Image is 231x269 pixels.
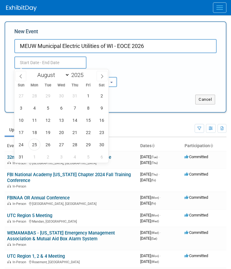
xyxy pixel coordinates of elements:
span: September 3, 2025 [55,151,67,163]
span: [DATE] [140,219,159,223]
span: July 31, 2025 [69,90,81,102]
input: Name of Trade Show / Conference [14,39,217,53]
div: [GEOGRAPHIC_DATA], [GEOGRAPHIC_DATA] [7,160,135,165]
span: Committed [185,154,208,159]
div: Participation: [75,69,127,77]
span: (Wed) [151,220,159,223]
a: Sort by Start Date [152,143,155,148]
label: New Event [14,28,38,38]
span: August 12, 2025 [42,114,54,126]
span: Wed [55,83,68,87]
span: (Fri) [151,202,156,205]
span: [DATE] [140,172,159,176]
span: September 2, 2025 [42,151,54,163]
span: August 20, 2025 [55,126,67,138]
span: Mon [28,83,41,87]
span: In-Person [13,202,28,206]
span: September 5, 2025 [82,151,94,163]
span: August 1, 2025 [82,90,94,102]
span: In-Person [13,161,28,165]
span: August 19, 2025 [42,126,54,138]
span: August 26, 2025 [42,139,54,151]
span: August 18, 2025 [28,126,40,138]
img: In-Person Event [7,161,11,164]
th: Dates [138,141,182,151]
span: August 23, 2025 [96,126,108,138]
span: August 8, 2025 [82,102,94,114]
span: August 22, 2025 [82,126,94,138]
span: July 29, 2025 [42,90,54,102]
span: August 9, 2025 [96,102,108,114]
span: (Wed) [151,260,159,264]
span: August 5, 2025 [42,102,54,114]
span: [DATE] [140,236,157,241]
div: Attendance / Format: [14,69,66,77]
span: In-Person [13,184,28,188]
span: August 28, 2025 [69,139,81,151]
a: UTC Region 1, 2 & 4 Meeting [7,253,65,259]
a: FBI National Academy [US_STATE] Chapter 2024 Fall Training Conference [7,172,131,183]
a: 32nd Annual NNALEA National Training Conference [7,154,111,160]
span: (Mon) [151,254,159,258]
span: August 13, 2025 [55,114,67,126]
img: In-Person Event [7,184,11,187]
span: August 16, 2025 [96,114,108,126]
span: - [160,253,161,258]
input: Year [70,71,88,78]
a: Sort by Participation Type [210,143,213,148]
span: [DATE] [140,230,161,235]
img: In-Person Event [7,243,11,246]
span: (Mon) [151,196,159,199]
span: (Thu) [151,161,158,165]
span: In-Person [13,260,28,264]
span: Fri [82,83,95,87]
span: Committed [185,230,208,235]
span: [DATE] [140,195,161,200]
button: Menu [213,2,226,13]
span: Thu [68,83,82,87]
span: (Fri) [151,179,156,182]
span: [DATE] [140,259,159,264]
span: Committed [185,195,208,200]
span: [DATE] [140,253,161,258]
span: (Sat) [151,237,157,240]
span: September 1, 2025 [28,151,40,163]
span: August 27, 2025 [55,139,67,151]
span: August 25, 2025 [28,139,40,151]
span: [DATE] [140,178,156,182]
span: August 29, 2025 [82,139,94,151]
span: Committed [185,253,208,258]
span: August 4, 2025 [28,102,40,114]
img: In-Person Event [7,202,11,205]
span: August 24, 2025 [15,139,27,151]
span: August 17, 2025 [15,126,27,138]
span: Committed [185,213,208,217]
div: Mandan, [GEOGRAPHIC_DATA] [7,219,135,224]
span: August 6, 2025 [55,102,67,114]
a: FBINAA OR Annual Conference [7,195,70,201]
span: August 3, 2025 [15,102,27,114]
span: Sat [95,83,108,87]
span: September 6, 2025 [96,151,108,163]
span: July 30, 2025 [55,90,67,102]
a: UTC Region 5 Meeting [7,213,52,218]
img: ExhibitDay [6,5,37,11]
span: - [160,195,161,200]
span: September 4, 2025 [69,151,81,163]
span: August 2, 2025 [96,90,108,102]
span: August 31, 2025 [15,151,27,163]
span: August 30, 2025 [96,139,108,151]
span: August 15, 2025 [82,114,94,126]
span: (Wed) [151,231,159,234]
span: In-Person [13,220,28,224]
span: Committed [185,172,208,176]
span: - [160,230,161,235]
span: [DATE] [140,154,159,159]
span: August 7, 2025 [69,102,81,114]
span: In-Person [13,243,28,247]
input: Start Date - End Date [14,56,86,69]
img: In-Person Event [7,260,11,263]
a: WEMAMABAS - [US_STATE] Emergency Management Association & Mutual Aid Box Alarm System [7,230,115,242]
